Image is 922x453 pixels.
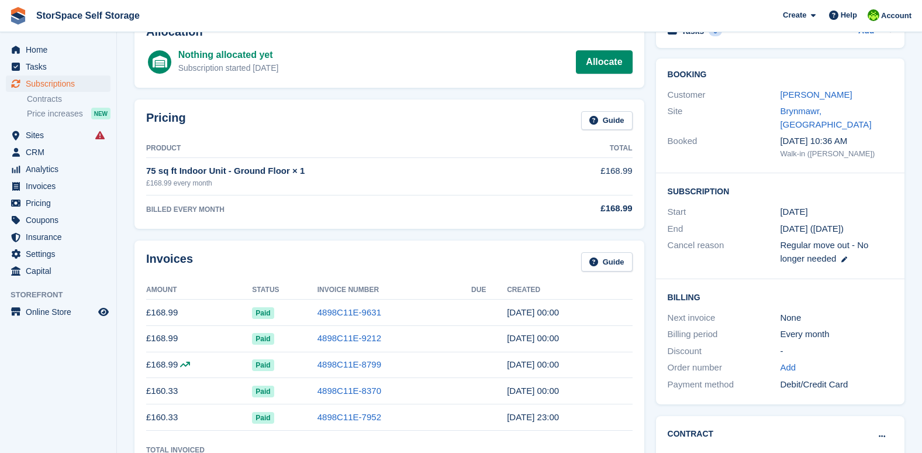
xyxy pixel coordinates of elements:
[668,185,893,197] h2: Subscription
[668,428,714,440] h2: Contract
[581,111,633,131] a: Guide
[6,59,110,75] a: menu
[317,307,381,317] a: 4898C11E-9631
[6,246,110,262] a: menu
[26,246,96,262] span: Settings
[780,90,852,99] a: [PERSON_NAME]
[668,345,781,358] div: Discount
[26,75,96,92] span: Subscriptions
[26,263,96,279] span: Capital
[6,304,110,320] a: menu
[27,108,83,119] span: Price increases
[6,178,110,194] a: menu
[317,281,471,300] th: Invoice Number
[27,107,110,120] a: Price increases NEW
[783,9,806,21] span: Create
[91,108,110,119] div: NEW
[6,42,110,58] a: menu
[26,59,96,75] span: Tasks
[668,361,781,375] div: Order number
[668,135,781,159] div: Booked
[551,139,633,158] th: Total
[668,291,893,303] h2: Billing
[146,404,252,431] td: £160.33
[252,412,274,424] span: Paid
[32,6,144,25] a: StorSpace Self Storage
[146,352,252,378] td: £168.99
[551,158,633,195] td: £168.99
[868,9,879,21] img: paul catt
[146,111,186,131] h2: Pricing
[252,333,274,345] span: Paid
[252,386,274,397] span: Paid
[6,229,110,245] a: menu
[6,75,110,92] a: menu
[26,304,96,320] span: Online Store
[146,325,252,352] td: £168.99
[576,50,632,74] a: Allocate
[581,252,633,272] a: Guide
[26,161,96,177] span: Analytics
[26,178,96,194] span: Invoices
[507,386,559,396] time: 2025-04-24 23:00:31 UTC
[668,328,781,341] div: Billing period
[551,202,633,215] div: £168.99
[780,378,893,392] div: Debit/Credit Card
[317,386,381,396] a: 4898C11E-8370
[178,62,279,74] div: Subscription started [DATE]
[668,205,781,219] div: Start
[11,289,116,301] span: Storefront
[780,240,868,263] span: Regular move out - No longer needed
[26,144,96,160] span: CRM
[26,212,96,228] span: Coupons
[507,412,559,422] time: 2025-03-24 23:00:43 UTC
[146,281,252,300] th: Amount
[317,333,381,343] a: 4898C11E-9212
[96,305,110,319] a: Preview store
[146,204,551,215] div: BILLED EVERY MONTH
[780,345,893,358] div: -
[507,307,559,317] time: 2025-07-24 23:00:34 UTC
[841,9,857,21] span: Help
[6,161,110,177] a: menu
[780,148,893,160] div: Walk-in ([PERSON_NAME])
[780,328,893,341] div: Every month
[780,106,871,129] a: Brynmawr, [GEOGRAPHIC_DATA]
[146,25,633,39] h2: Allocation
[507,359,559,369] time: 2025-05-24 23:00:49 UTC
[146,252,193,272] h2: Invoices
[780,205,807,219] time: 2024-05-24 23:00:00 UTC
[668,70,893,80] h2: Booking
[146,378,252,404] td: £160.33
[146,178,551,188] div: £168.99 every month
[26,229,96,245] span: Insurance
[317,359,381,369] a: 4898C11E-8799
[471,281,507,300] th: Due
[317,412,381,422] a: 4898C11E-7952
[6,144,110,160] a: menu
[252,359,274,371] span: Paid
[26,42,96,58] span: Home
[252,307,274,319] span: Paid
[668,239,781,265] div: Cancel reason
[146,300,252,326] td: £168.99
[881,10,911,22] span: Account
[780,224,844,234] span: [DATE] ([DATE])
[6,212,110,228] a: menu
[178,48,279,62] div: Nothing allocated yet
[9,7,27,25] img: stora-icon-8386f47178a22dfd0bd8f6a31ec36ba5ce8667c1dd55bd0f319d3a0aa187defe.svg
[780,361,796,375] a: Add
[668,105,781,131] div: Site
[668,88,781,102] div: Customer
[146,164,551,178] div: 75 sq ft Indoor Unit - Ground Floor × 1
[252,281,317,300] th: Status
[668,378,781,392] div: Payment method
[27,94,110,105] a: Contracts
[668,311,781,325] div: Next invoice
[668,222,781,236] div: End
[95,131,105,140] i: Smart entry sync failures have occurred
[6,195,110,211] a: menu
[146,139,551,158] th: Product
[780,311,893,325] div: None
[780,135,893,148] div: [DATE] 10:36 AM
